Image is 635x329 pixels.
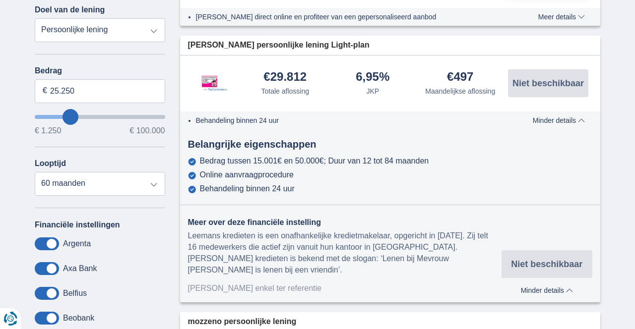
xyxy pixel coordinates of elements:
[196,12,502,22] li: [PERSON_NAME] direct online en profiteer van een gepersonaliseerd aanbod
[200,157,429,165] div: Bedrag tussen 15.001€ en 50.000€; Duur van 12 tot 84 maanden
[63,289,87,298] label: Belfius
[35,5,105,14] label: Doel van de lening
[35,66,165,75] label: Bedrag
[129,127,165,135] span: € 100.000
[512,79,584,88] span: Niet beschikbaar
[188,283,502,294] div: [PERSON_NAME] enkel ter referentie
[511,260,582,269] span: Niet beschikbaar
[447,71,473,84] div: €497
[188,316,297,328] span: mozzeno persoonlijke lening
[521,287,573,294] span: Minder details
[538,13,585,20] span: Meer details
[35,159,66,168] label: Looptijd
[188,40,370,51] span: [PERSON_NAME] persoonlijke lening Light-plan
[525,116,592,124] button: Minder details
[63,264,97,273] label: Axa Bank
[425,86,495,96] div: Maandelijkse aflossing
[200,170,294,179] div: Online aanvraagprocedure
[35,220,120,229] label: Financiële instellingen
[531,13,592,21] button: Meer details
[63,239,91,248] label: Argenta
[43,85,47,97] span: €
[35,127,61,135] span: € 1.250
[200,184,295,193] div: Behandeling binnen 24 uur
[63,314,94,323] label: Beobank
[356,71,389,84] div: 6,95%
[263,71,307,84] div: €29.812
[188,230,502,275] div: Leemans kredieten is een onafhankelijke kredietmakelaar, opgericht in [DATE]. Zij telt 16 medewer...
[366,86,379,96] div: JKP
[196,115,502,125] li: Behandeling binnen 24 uur
[261,86,309,96] div: Totale aflossing
[533,117,585,124] span: Minder details
[35,115,165,119] input: wantToBorrow
[188,217,502,228] div: Meer over deze financiële instelling
[502,283,592,294] button: Minder details
[508,69,588,97] button: Niet beschikbaar
[180,137,601,152] div: Belangrijke eigenschappen
[502,250,592,278] button: Niet beschikbaar
[188,65,238,101] img: product.pl.alt Leemans Kredieten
